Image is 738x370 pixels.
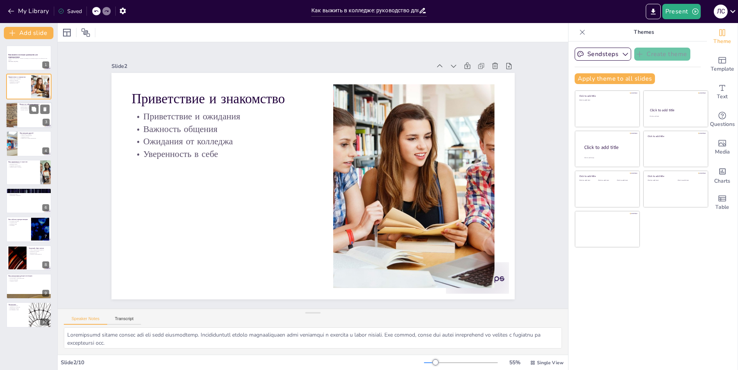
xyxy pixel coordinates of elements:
[6,5,52,17] button: My Library
[579,94,634,97] div: Click to add title
[29,252,49,254] p: Время для себя
[20,103,50,106] p: Важность тайм-менеджмента
[707,161,738,189] div: Add charts and graphs
[8,306,27,308] p: Уверенность в будущем
[6,45,52,71] div: 1
[6,74,52,99] div: 2
[40,104,50,114] button: Delete Slide
[707,23,738,51] div: Change the overall theme
[61,26,73,39] div: Layout
[579,99,634,101] div: Click to add text
[8,165,38,167] p: Поддержка окружающих
[8,193,49,195] p: Финансовые цели
[20,106,50,108] p: Баланс между учебой и отдыхом
[715,203,729,211] span: Table
[20,108,50,109] p: Использование технологий
[8,81,29,83] p: Ожидания от колледжа
[107,316,141,325] button: Transcript
[29,247,49,249] p: Здоровый образ жизни
[218,13,335,167] p: Уверенность в себе
[714,5,728,18] div: Л С
[20,109,50,111] p: Умение говорить "нет"
[8,166,38,168] p: Умение просить о помощи
[42,204,49,211] div: 6
[81,28,90,37] span: Position
[8,275,49,277] p: Как использовать ресурсы колледжа
[20,134,49,135] p: Инициатива в общении
[8,191,49,192] p: Бюджетирование
[714,177,730,185] span: Charts
[584,144,633,151] div: Click to add title
[598,180,615,182] div: Click to add text
[8,218,29,221] p: Как избегать прокрастинации
[42,176,49,183] div: 5
[6,216,52,242] div: 7
[43,119,50,126] div: 3
[8,82,29,84] p: Уверенность в себе
[650,108,701,112] div: Click to add title
[617,180,634,182] div: Click to add text
[8,303,27,306] p: Заключение
[40,319,49,325] div: 10
[650,116,701,117] div: Click to add text
[8,222,29,224] p: Установка целей
[20,138,49,139] p: Открытость к новым знакомствам
[20,136,49,138] p: Поддержка друзей
[61,359,424,366] div: Slide 2 / 10
[648,180,672,182] div: Click to add text
[579,180,597,182] div: Click to add text
[42,261,49,268] div: 8
[42,290,49,297] div: 9
[64,316,107,325] button: Speaker Notes
[662,4,701,19] button: Present
[20,132,49,134] p: Как находить друзей
[584,157,633,159] div: Click to add body
[8,58,49,61] p: Узнайте, как справиться с жизнью в колледже, не потеряв рассудок и не забыв про свои мечты!
[8,78,29,79] p: Приветствие и ожидания
[505,359,524,366] div: 55 %
[646,4,661,19] button: Export to PowerPoint
[715,148,730,156] span: Media
[6,188,52,213] div: 6
[714,4,728,19] button: Л С
[29,254,49,255] p: Энергия и продуктивность
[6,131,52,156] div: 4
[42,90,49,97] div: 2
[4,27,53,39] button: Add slide
[6,302,52,327] div: 10
[311,5,419,16] input: Insert title
[707,78,738,106] div: Add text boxes
[8,308,27,309] p: Применение советов
[579,175,634,178] div: Click to add title
[711,65,734,73] span: Template
[29,251,49,252] p: Правильное питание
[58,8,82,15] div: Saved
[20,105,50,106] p: Планирование задач
[6,274,52,299] div: 9
[648,134,703,137] div: Click to add title
[8,79,29,81] p: Важность общения
[6,160,52,185] div: 5
[229,5,346,159] p: Ожидания от колледжа
[588,23,699,41] p: Themes
[8,225,29,226] p: Мотивация
[8,309,27,311] p: Не забывайте о себе
[8,61,49,62] p: Generated with [URL]
[29,104,38,114] button: Duplicate Slide
[8,276,49,278] p: Использование библиотек
[713,37,731,46] span: Theme
[8,54,38,58] strong: Как выжить в колледже: руководство для первокурсников
[42,61,49,68] div: 1
[8,278,49,279] p: Консультации с преподавателями
[710,120,735,129] span: Questions
[42,147,49,154] div: 4
[707,51,738,78] div: Add ready made slides
[634,48,690,61] button: Create theme
[648,175,703,178] div: Click to add title
[707,106,738,134] div: Get real-time input from your audience
[8,164,38,165] p: Признаки стресса
[678,180,702,182] div: Click to add text
[42,233,49,240] div: 7
[20,135,49,137] p: Участие в мероприятиях
[64,327,562,349] textarea: Loremipsumd sitame consec adi eli sedd eiusmodtemp. Incididuntutl etdolo magnaaliquaen admi venia...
